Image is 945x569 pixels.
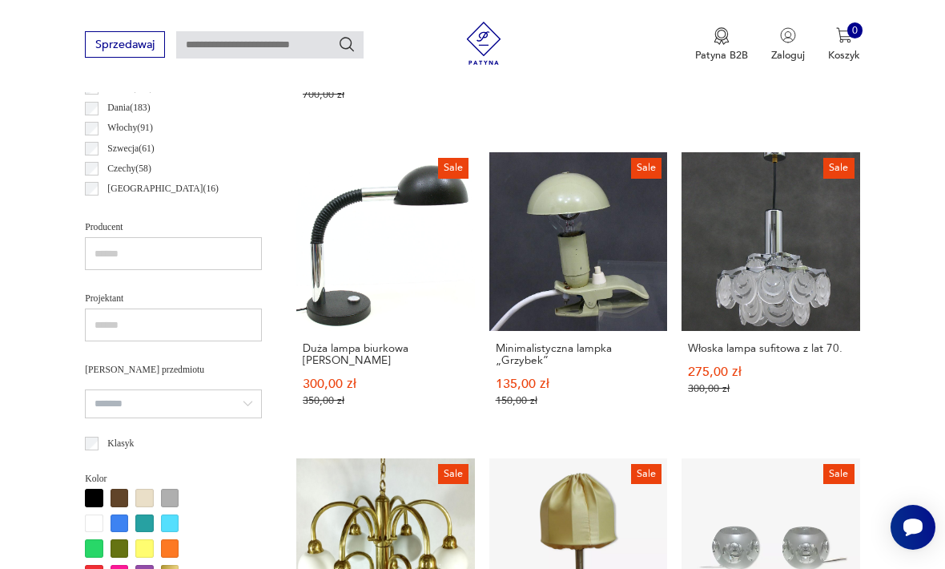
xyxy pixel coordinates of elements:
iframe: Smartsupp widget button [891,505,935,550]
p: Dania ( 183 ) [107,100,150,116]
p: Patyna B2B [695,48,748,63]
p: Szwecja ( 61 ) [107,141,154,157]
p: [GEOGRAPHIC_DATA] ( 15 ) [107,201,219,217]
p: Projektant [85,291,262,307]
p: 150,00 zł [496,395,661,407]
p: Koszyk [828,48,860,63]
h3: Minimalistyczna lampka „Grzybek” [496,342,661,367]
p: 300,00 zł [688,383,853,395]
a: SaleWłoska lampa sufitowa z lat 70.Włoska lampa sufitowa z lat 70.275,00 zł300,00 zł [682,152,860,435]
p: Kolor [85,471,262,487]
img: Ikona medalu [714,27,730,45]
p: Zaloguj [771,48,805,63]
p: Włochy ( 91 ) [107,120,153,136]
button: 0Koszyk [828,27,860,63]
a: SaleMinimalistyczna lampka „Grzybek”Minimalistyczna lampka „Grzybek”135,00 zł150,00 zł [489,152,668,435]
img: Ikona koszyka [836,27,852,43]
p: 700,00 zł [303,89,468,101]
button: Sprzedawaj [85,31,164,58]
p: Czechy ( 58 ) [107,161,151,177]
button: Zaloguj [771,27,805,63]
h3: Włoska lampa sufitowa z lat 70. [688,342,853,354]
p: 275,00 zł [688,366,853,378]
p: 300,00 zł [303,378,468,390]
button: Patyna B2B [695,27,748,63]
p: [PERSON_NAME] przedmiotu [85,362,262,378]
a: Ikona medaluPatyna B2B [695,27,748,63]
p: 350,00 zł [303,395,468,407]
img: Ikonka użytkownika [780,27,796,43]
a: Sprzedawaj [85,41,164,50]
h3: Duża lampa biurkowa [PERSON_NAME] [303,342,468,367]
img: Patyna - sklep z meblami i dekoracjami vintage [457,22,511,65]
p: [GEOGRAPHIC_DATA] ( 16 ) [107,181,219,197]
div: 0 [847,22,863,38]
a: SaleDuża lampa biurkowa HillebrandDuża lampa biurkowa [PERSON_NAME]300,00 zł350,00 zł [296,152,475,435]
button: Szukaj [338,35,356,53]
p: Klasyk [107,436,134,452]
p: Producent [85,220,262,236]
p: 135,00 zł [496,378,661,390]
